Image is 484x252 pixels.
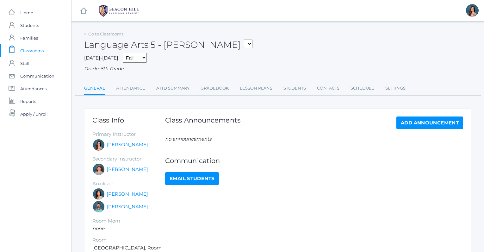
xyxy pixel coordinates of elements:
[20,6,33,19] span: Home
[84,55,118,61] span: [DATE]-[DATE]
[351,82,374,95] a: Schedule
[92,200,105,213] div: Westen Taylor
[92,225,104,231] em: none
[116,82,145,95] a: Attendance
[317,82,339,95] a: Contacts
[165,117,240,128] h1: Class Announcements
[466,4,479,17] div: Rebecca Salazar
[107,191,148,198] a: [PERSON_NAME]
[165,157,463,164] h1: Communication
[165,136,211,142] em: no announcements
[92,156,165,162] h5: Secondary Instructor
[107,203,148,211] a: [PERSON_NAME]
[107,166,148,173] a: [PERSON_NAME]
[165,172,219,185] a: Email Students
[92,188,105,200] div: Cari Burke
[92,132,165,137] h5: Primary Instructor
[20,44,44,57] span: Classrooms
[84,40,252,50] h2: Language Arts 5 - [PERSON_NAME]
[240,82,272,95] a: Lesson Plans
[20,32,38,44] span: Families
[396,117,463,129] a: Add Announcement
[107,141,148,148] a: [PERSON_NAME]
[92,181,165,186] h5: Auxilium
[20,19,39,32] span: Students
[88,31,123,36] a: Go to Classrooms
[20,70,54,82] span: Communication
[92,237,165,243] h5: Room
[20,95,36,108] span: Reports
[20,57,29,70] span: Staff
[84,82,105,96] a: General
[20,82,47,95] span: Attendances
[84,65,471,72] div: Grade: 5th Grade
[20,108,48,120] span: Apply / Enroll
[201,82,229,95] a: Gradebook
[92,218,165,224] h5: Room Mom
[385,82,406,95] a: Settings
[283,82,306,95] a: Students
[92,117,165,124] h1: Class Info
[156,82,189,95] a: Attd Summary
[92,163,105,176] div: Sarah Bence
[92,139,105,151] div: Rebecca Salazar
[95,3,143,19] img: 1_BHCALogos-05.png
